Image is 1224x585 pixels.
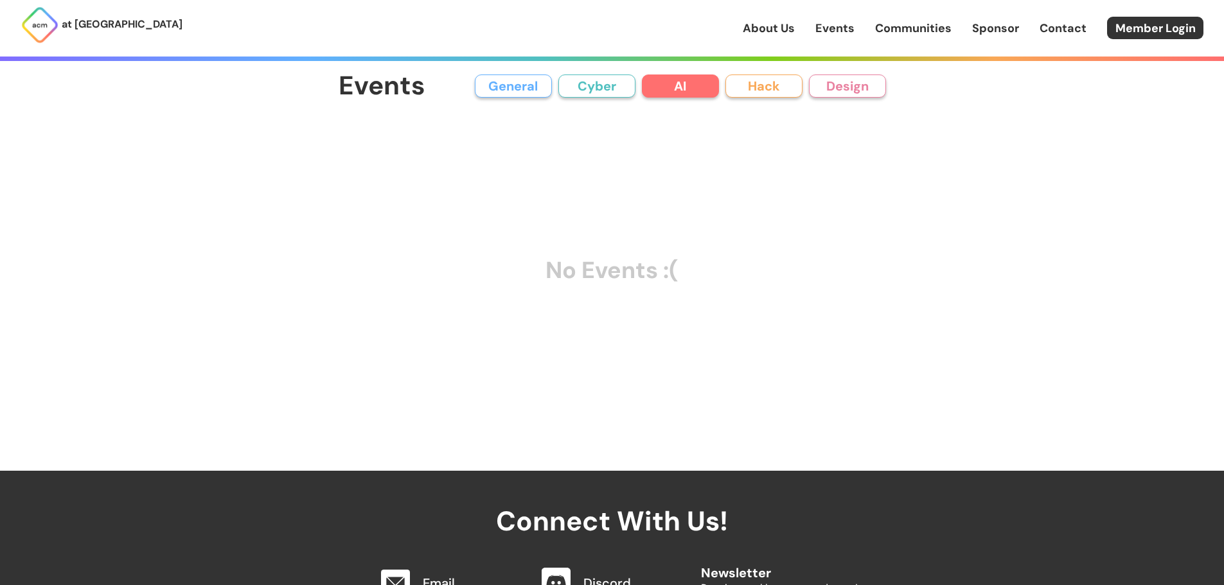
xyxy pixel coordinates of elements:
[339,124,886,417] div: No Events :(
[642,74,719,98] button: AI
[475,74,552,98] button: General
[1040,20,1087,37] a: Contact
[558,74,635,98] button: Cyber
[1107,17,1203,39] a: Member Login
[743,20,795,37] a: About Us
[815,20,855,37] a: Events
[809,74,886,98] button: Design
[21,6,59,44] img: ACM Logo
[701,553,858,580] h2: Newsletter
[367,471,858,536] h2: Connect With Us!
[972,20,1019,37] a: Sponsor
[339,72,425,101] h1: Events
[21,6,182,44] a: at [GEOGRAPHIC_DATA]
[725,74,803,98] button: Hack
[62,16,182,33] p: at [GEOGRAPHIC_DATA]
[875,20,952,37] a: Communities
